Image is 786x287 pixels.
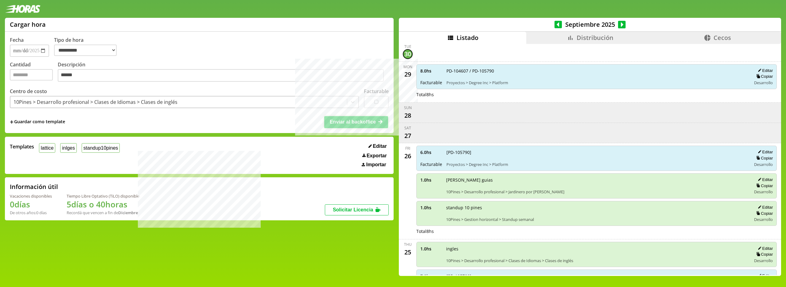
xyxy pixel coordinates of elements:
button: Enviar al backoffice [324,116,388,128]
span: [PERSON_NAME] guias [446,177,747,183]
label: Fecha [10,37,24,43]
div: Total 8 hs [416,228,777,234]
div: Tue [404,44,411,49]
textarea: Descripción [58,69,384,82]
div: Fri [405,146,410,151]
div: Sun [404,105,412,110]
span: 7.0 hs [420,273,442,279]
div: 25 [403,247,413,257]
span: ingles [446,246,747,252]
img: logotipo [5,5,41,13]
span: 10Pines > Desarrollo profesional > Jardinero por [PERSON_NAME] [446,189,747,195]
button: Editar [756,273,773,278]
button: standup10pines [82,143,120,153]
span: 1.0 hs [420,246,442,252]
div: 27 [403,131,413,140]
span: 6.0 hs [420,149,442,155]
label: Cantidad [10,61,58,84]
span: 1.0 hs [420,177,442,183]
div: Recordá que vencen a fin de [67,210,139,215]
button: Copiar [754,211,773,216]
span: Desarrollo [754,80,773,85]
select: Tipo de hora [54,45,117,56]
div: Mon [403,64,412,69]
label: Descripción [58,61,389,84]
span: standup 10 pines [446,205,747,210]
button: Copiar [754,155,773,161]
h1: 0 días [10,199,52,210]
h1: 5 días o 40 horas [67,199,139,210]
span: Importar [366,162,386,167]
div: 30 [403,49,413,59]
span: Solicitar Licencia [333,207,373,212]
button: Copiar [754,74,773,79]
span: PD-104607 / PD-105790 [446,68,747,74]
button: Editar [756,205,773,210]
button: inlges [60,143,76,153]
span: Facturable [420,161,442,167]
button: Editar [756,177,773,182]
span: Editar [373,143,387,149]
span: 10Pines > Gestion horizontal > Standup semanal [446,217,747,222]
button: Editar [756,246,773,251]
div: 29 [403,69,413,79]
button: Editar [756,68,773,73]
span: Listado [457,33,478,42]
label: Centro de costo [10,88,47,95]
span: [PD-105790] [446,273,747,279]
span: 8.0 hs [420,68,442,74]
span: 1.0 hs [420,205,442,210]
button: Solicitar Licencia [325,204,389,215]
span: + [10,119,14,125]
div: 28 [403,110,413,120]
div: 10Pines > Desarrollo profesional > Clases de Idiomas > Clases de inglés [14,99,177,105]
div: 26 [403,151,413,161]
button: Copiar [754,183,773,188]
span: Desarrollo [754,189,773,195]
span: Desarrollo [754,217,773,222]
div: Vacaciones disponibles [10,193,52,199]
div: Total 8 hs [416,92,777,97]
span: Exportar [367,153,387,159]
span: 10Pines > Desarrollo profesional > Clases de Idiomas > Clases de inglés [446,258,747,263]
span: Enviar al backoffice [330,119,376,124]
span: Desarrollo [754,162,773,167]
span: Facturable [420,80,442,85]
label: Tipo de hora [54,37,122,57]
label: Facturable [364,88,389,95]
h2: Información útil [10,183,58,191]
button: Editar [367,143,389,149]
div: Tiempo Libre Optativo (TiLO) disponible [67,193,139,199]
div: scrollable content [399,44,781,275]
span: Septiembre 2025 [562,20,618,29]
div: Sat [404,125,411,131]
span: [PD-105790] [446,149,747,155]
button: Exportar [360,153,389,159]
span: Templates [10,143,34,150]
span: Cecos [714,33,731,42]
span: +Guardar como template [10,119,65,125]
button: lattice [39,143,55,153]
b: Diciembre [118,210,138,215]
h1: Cargar hora [10,20,46,29]
span: Proyectos > Degree Inc > Platform [446,162,747,167]
button: Copiar [754,252,773,257]
div: De otros años: 0 días [10,210,52,215]
span: Proyectos > Degree Inc > Platform [446,80,747,85]
span: Desarrollo [754,258,773,263]
span: Distribución [577,33,613,42]
div: Thu [404,242,412,247]
button: Editar [756,149,773,155]
input: Cantidad [10,69,53,81]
